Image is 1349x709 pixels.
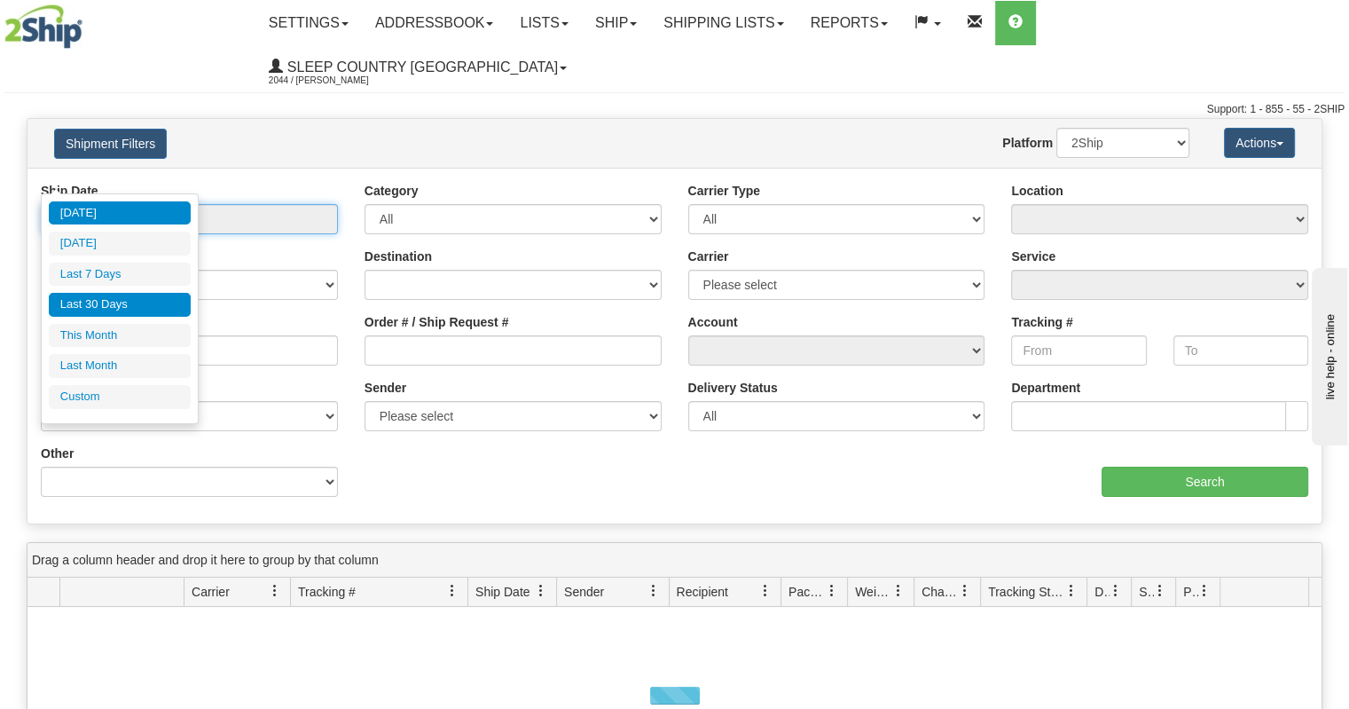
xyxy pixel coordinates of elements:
label: Account [688,313,738,331]
span: Weight [855,583,892,601]
a: Sleep Country [GEOGRAPHIC_DATA] 2044 / [PERSON_NAME] [255,45,580,90]
span: Recipient [677,583,728,601]
span: Carrier [192,583,230,601]
span: Tracking # [298,583,356,601]
span: Packages [788,583,826,601]
li: Custom [49,385,191,409]
label: Carrier [688,248,729,265]
li: Last Month [49,354,191,378]
span: Charge [922,583,959,601]
a: Recipient filter column settings [750,576,780,606]
a: Tracking # filter column settings [437,576,467,606]
a: Lists [506,1,581,45]
a: Ship [582,1,650,45]
a: Reports [797,1,901,45]
label: Category [365,182,419,200]
a: Tracking Status filter column settings [1056,576,1086,606]
li: Last 7 Days [49,263,191,287]
a: Sender filter column settings [639,576,669,606]
button: Actions [1224,128,1295,158]
span: Tracking Status [988,583,1065,601]
label: Carrier Type [688,182,760,200]
span: Ship Date [475,583,529,601]
a: Carrier filter column settings [260,576,290,606]
span: Pickup Status [1183,583,1198,601]
label: Service [1011,248,1055,265]
label: Platform [1002,134,1053,152]
label: Delivery Status [688,379,778,397]
span: 2044 / [PERSON_NAME] [269,72,402,90]
li: [DATE] [49,201,191,225]
label: Sender [365,379,406,397]
input: To [1173,335,1308,366]
label: Ship Date [41,182,98,200]
button: Shipment Filters [54,129,167,159]
div: grid grouping header [27,543,1322,578]
label: Department [1011,379,1080,397]
a: Delivery Status filter column settings [1101,576,1131,606]
span: Sender [564,583,604,601]
a: Pickup Status filter column settings [1189,576,1220,606]
span: Sleep Country [GEOGRAPHIC_DATA] [283,59,558,75]
a: Shipping lists [650,1,796,45]
label: Order # / Ship Request # [365,313,509,331]
img: logo2044.jpg [4,4,82,49]
a: Ship Date filter column settings [526,576,556,606]
a: Charge filter column settings [950,576,980,606]
li: This Month [49,324,191,348]
a: Settings [255,1,362,45]
a: Weight filter column settings [883,576,914,606]
li: [DATE] [49,232,191,256]
input: From [1011,335,1146,366]
a: Addressbook [362,1,507,45]
div: Support: 1 - 855 - 55 - 2SHIP [4,102,1345,117]
label: Location [1011,182,1063,200]
span: Shipment Issues [1139,583,1154,601]
input: Search [1102,467,1308,497]
label: Tracking # [1011,313,1072,331]
li: Last 30 Days [49,293,191,317]
label: Destination [365,248,432,265]
span: Delivery Status [1094,583,1110,601]
a: Packages filter column settings [817,576,847,606]
iframe: chat widget [1308,264,1347,445]
div: live help - online [13,15,164,28]
label: Other [41,445,74,462]
a: Shipment Issues filter column settings [1145,576,1175,606]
